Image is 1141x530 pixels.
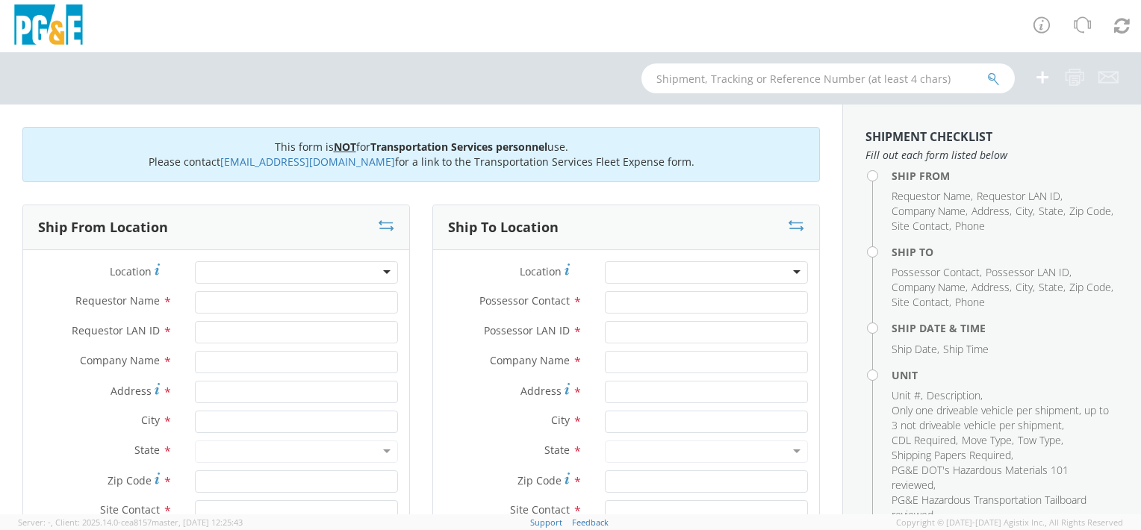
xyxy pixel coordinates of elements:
span: Location [520,264,562,278]
b: Transportation Services personnel [370,140,547,154]
li: , [927,388,983,403]
span: Site Contact [892,219,949,233]
u: NOT [334,140,356,154]
span: City [551,413,570,427]
span: Copyright © [DATE]-[DATE] Agistix Inc., All Rights Reserved [896,517,1123,529]
li: , [892,448,1013,463]
li: , [1069,204,1113,219]
span: Company Name [80,353,160,367]
li: , [1039,204,1066,219]
span: Requestor LAN ID [977,189,1060,203]
span: City [141,413,160,427]
span: Possessor LAN ID [484,323,570,337]
li: , [892,265,982,280]
span: Unit # [892,388,921,402]
li: , [986,265,1072,280]
span: Company Name [892,204,966,218]
span: Address [520,384,562,398]
li: , [1069,280,1113,295]
span: Phone [955,295,985,309]
h4: Ship From [892,170,1119,181]
span: Shipping Papers Required [892,448,1011,462]
span: Company Name [490,353,570,367]
span: State [134,443,160,457]
li: , [1016,204,1035,219]
span: Location [110,264,152,278]
span: Address [111,384,152,398]
span: Zip Code [1069,280,1111,294]
span: Server: - [18,517,53,528]
span: Phone [955,219,985,233]
span: Requestor Name [75,293,160,308]
span: State [1039,280,1063,294]
span: Address [971,204,1010,218]
li: , [892,433,958,448]
li: , [892,280,968,295]
span: Ship Time [943,342,989,356]
span: Zip Code [1069,204,1111,218]
li: , [892,403,1115,433]
li: , [977,189,1063,204]
span: Ship Date [892,342,937,356]
span: Only one driveable vehicle per shipment, up to 3 not driveable vehicle per shipment [892,403,1109,432]
h4: Ship Date & Time [892,322,1119,334]
a: Feedback [572,517,609,528]
h4: Ship To [892,246,1119,258]
h4: Unit [892,370,1119,381]
span: Description [927,388,980,402]
span: Requestor Name [892,189,971,203]
span: Move Type [962,433,1012,447]
span: PG&E DOT's Hazardous Materials 101 reviewed [892,463,1069,492]
li: , [892,388,923,403]
span: Company Name [892,280,966,294]
li: , [1039,280,1066,295]
li: , [1018,433,1063,448]
li: , [892,189,973,204]
span: Site Contact [892,295,949,309]
span: Zip Code [517,473,562,487]
a: Support [530,517,562,528]
span: Requestor LAN ID [72,323,160,337]
h3: Ship From Location [38,220,168,235]
h3: Ship To Location [448,220,559,235]
span: Possessor LAN ID [986,265,1069,279]
li: , [971,204,1012,219]
span: State [1039,204,1063,218]
span: Fill out each form listed below [865,148,1119,163]
li: , [892,219,951,234]
span: Zip Code [108,473,152,487]
strong: Shipment Checklist [865,128,992,145]
span: State [544,443,570,457]
li: , [892,342,939,357]
li: , [971,280,1012,295]
span: , [51,517,53,528]
span: Site Contact [510,502,570,517]
span: PG&E Hazardous Transportation Tailboard reviewed [892,493,1086,522]
input: Shipment, Tracking or Reference Number (at least 4 chars) [641,63,1015,93]
li: , [892,204,968,219]
div: This form is for use. Please contact for a link to the Transportation Services Fleet Expense form. [22,127,820,182]
span: Address [971,280,1010,294]
span: Possessor Contact [892,265,980,279]
a: [EMAIL_ADDRESS][DOMAIN_NAME] [220,155,395,169]
span: Tow Type [1018,433,1061,447]
li: , [892,295,951,310]
li: , [892,463,1115,493]
li: , [892,493,1115,523]
span: master, [DATE] 12:25:43 [152,517,243,528]
span: City [1016,204,1033,218]
span: Client: 2025.14.0-cea8157 [55,517,243,528]
li: , [962,433,1014,448]
img: pge-logo-06675f144f4cfa6a6814.png [11,4,86,49]
li: , [1016,280,1035,295]
span: City [1016,280,1033,294]
span: Possessor Contact [479,293,570,308]
span: CDL Required [892,433,956,447]
span: Site Contact [100,502,160,517]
